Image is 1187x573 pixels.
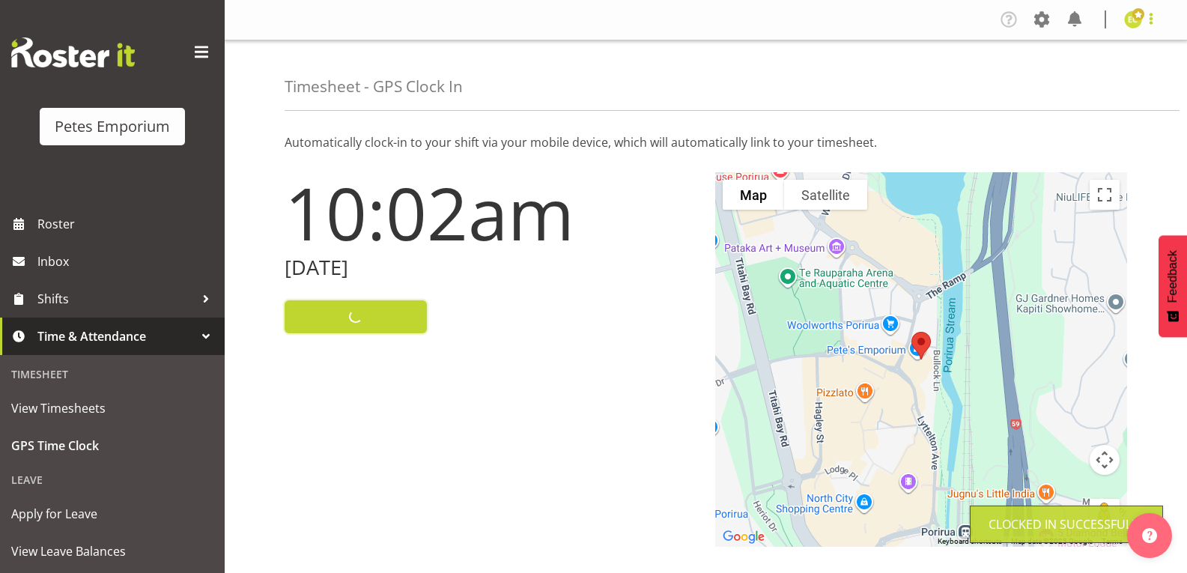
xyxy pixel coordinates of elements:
button: Feedback - Show survey [1159,235,1187,337]
img: emma-croft7499.jpg [1124,10,1142,28]
div: Leave [4,464,221,495]
h2: [DATE] [285,256,697,279]
span: View Leave Balances [11,540,213,563]
button: Map camera controls [1090,445,1120,475]
span: Apply for Leave [11,503,213,525]
img: Google [719,527,768,547]
span: Time & Attendance [37,325,195,348]
h4: Timesheet - GPS Clock In [285,78,463,95]
button: Show street map [723,180,784,210]
a: View Timesheets [4,389,221,427]
a: GPS Time Clock [4,427,221,464]
img: Rosterit website logo [11,37,135,67]
a: Open this area in Google Maps (opens a new window) [719,527,768,547]
span: Inbox [37,250,217,273]
span: Shifts [37,288,195,310]
span: Feedback [1166,250,1180,303]
button: Show satellite imagery [784,180,867,210]
img: help-xxl-2.png [1142,528,1157,543]
h1: 10:02am [285,172,697,253]
button: Toggle fullscreen view [1090,180,1120,210]
button: Keyboard shortcuts [938,536,1002,547]
span: View Timesheets [11,397,213,419]
div: Clocked in Successfully [989,515,1144,533]
span: GPS Time Clock [11,434,213,457]
p: Automatically clock-in to your shift via your mobile device, which will automatically link to you... [285,133,1127,151]
button: Drag Pegman onto the map to open Street View [1090,499,1120,529]
span: Roster [37,213,217,235]
a: View Leave Balances [4,533,221,570]
a: Apply for Leave [4,495,221,533]
div: Timesheet [4,359,221,389]
div: Petes Emporium [55,115,170,138]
